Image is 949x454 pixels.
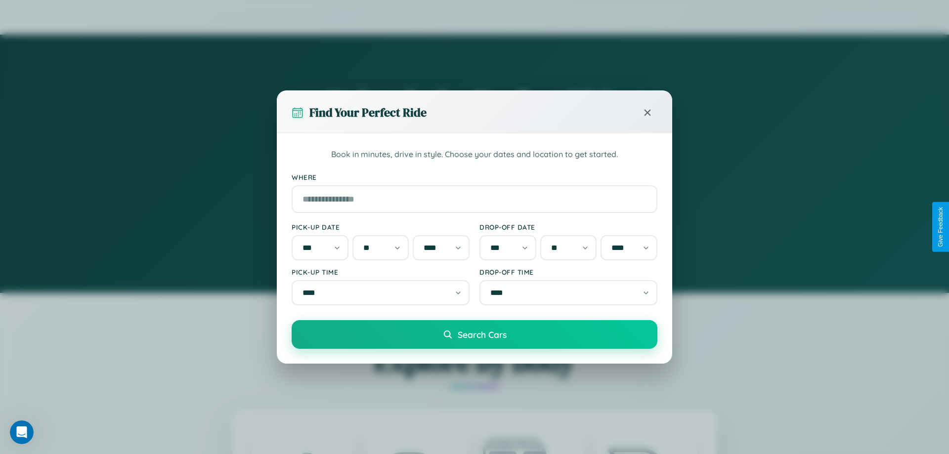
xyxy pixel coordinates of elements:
p: Book in minutes, drive in style. Choose your dates and location to get started. [292,148,657,161]
label: Drop-off Time [479,268,657,276]
label: Where [292,173,657,181]
label: Pick-up Date [292,223,470,231]
button: Search Cars [292,320,657,349]
h3: Find Your Perfect Ride [309,104,427,121]
span: Search Cars [458,329,507,340]
label: Drop-off Date [479,223,657,231]
label: Pick-up Time [292,268,470,276]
